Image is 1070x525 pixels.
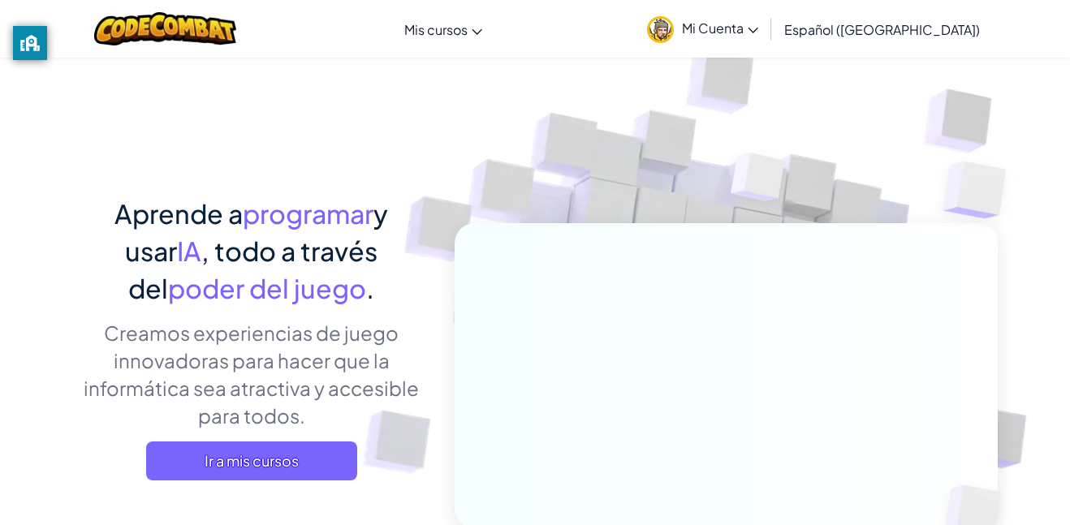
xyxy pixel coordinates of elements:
[146,441,357,480] a: Ir a mis cursos
[114,197,243,230] span: Aprende a
[128,235,378,304] span: , todo a través del
[366,272,374,304] span: .
[682,19,758,37] span: Mi Cuenta
[396,7,490,51] a: Mis cursos
[911,122,1051,259] img: Overlap cubes
[243,197,373,230] span: programar
[94,12,236,45] img: CodeCombat logo
[647,16,674,43] img: avatar
[701,121,818,242] img: Overlap cubes
[72,319,430,429] p: Creamos experiencias de juego innovadoras para hacer que la informática sea atractiva y accesible...
[177,235,201,267] span: IA
[776,7,988,51] a: Español ([GEOGRAPHIC_DATA])
[168,272,366,304] span: poder del juego
[404,21,468,38] span: Mis cursos
[13,26,47,60] button: privacy banner
[784,21,980,38] span: Español ([GEOGRAPHIC_DATA])
[639,3,766,54] a: Mi Cuenta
